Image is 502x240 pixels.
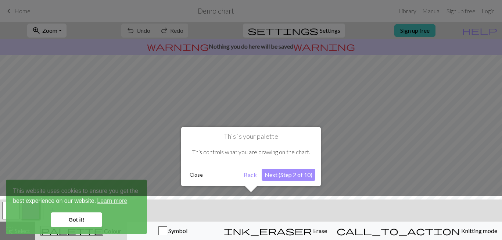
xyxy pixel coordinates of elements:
[187,141,315,163] div: This controls what you are drawing on the chart.
[241,169,260,181] button: Back
[187,169,206,180] button: Close
[262,169,315,181] button: Next (Step 2 of 10)
[187,133,315,141] h1: This is your palette
[181,127,321,186] div: This is your palette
